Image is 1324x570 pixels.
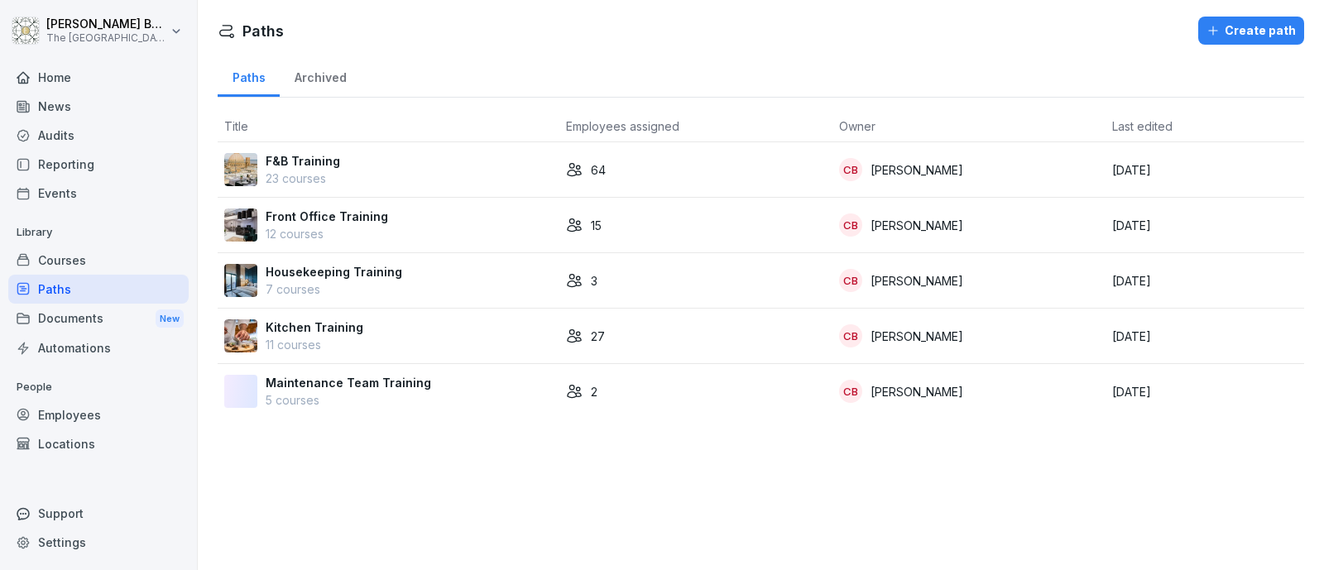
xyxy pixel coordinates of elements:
h1: Paths [242,20,284,42]
div: Documents [8,304,189,334]
a: Settings [8,528,189,557]
a: Events [8,179,189,208]
p: 7 courses [266,280,402,298]
a: Audits [8,121,189,150]
p: Kitchen Training [266,319,363,336]
p: [PERSON_NAME] Borg [46,17,167,31]
p: 12 courses [266,225,388,242]
div: CB [839,269,862,292]
div: CB [839,380,862,403]
div: CB [839,324,862,347]
p: 64 [591,161,606,179]
a: DocumentsNew [8,304,189,334]
p: Library [8,219,189,246]
p: F&B Training [266,152,340,170]
p: 27 [591,328,605,345]
p: [PERSON_NAME] [871,383,963,400]
p: [DATE] [1112,217,1298,234]
p: Front Office Training [266,208,388,225]
p: [DATE] [1112,161,1298,179]
p: [DATE] [1112,328,1298,345]
a: Paths [8,275,189,304]
span: Employees assigned [566,119,679,133]
p: 2 [591,383,597,400]
div: New [156,309,184,328]
div: Create path [1206,22,1296,40]
a: Home [8,63,189,92]
img: r8a02k2p33b3xjgc4hu525rz.png [224,153,257,186]
img: go7f6hcpg4prqmfigm7jjdwe.png [224,208,257,242]
p: [PERSON_NAME] [871,217,963,234]
p: [DATE] [1112,272,1298,290]
div: Support [8,499,189,528]
span: Title [224,119,248,133]
p: The [GEOGRAPHIC_DATA] [46,32,167,44]
p: Housekeeping Training [266,263,402,280]
span: Last edited [1112,119,1173,133]
p: 15 [591,217,602,234]
a: Reporting [8,150,189,179]
button: Create path [1198,17,1304,45]
p: [PERSON_NAME] [871,161,963,179]
p: 23 courses [266,170,340,187]
img: ede72n70cpb4yg2wrneb3asp.png [224,264,257,297]
div: CB [839,213,862,237]
img: upp0svc60q26w2mmcsjmr7h7.png [224,319,257,352]
a: Automations [8,333,189,362]
a: Courses [8,246,189,275]
p: People [8,374,189,400]
a: Archived [280,55,361,97]
a: Locations [8,429,189,458]
p: Maintenance Team Training [266,374,431,391]
a: Paths [218,55,280,97]
a: Employees [8,400,189,429]
p: [PERSON_NAME] [871,272,963,290]
p: [DATE] [1112,383,1298,400]
a: News [8,92,189,121]
span: Owner [839,119,875,133]
p: [PERSON_NAME] [871,328,963,345]
p: 5 courses [266,391,431,409]
div: CB [839,158,862,181]
p: 11 courses [266,336,363,353]
p: 3 [591,272,597,290]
